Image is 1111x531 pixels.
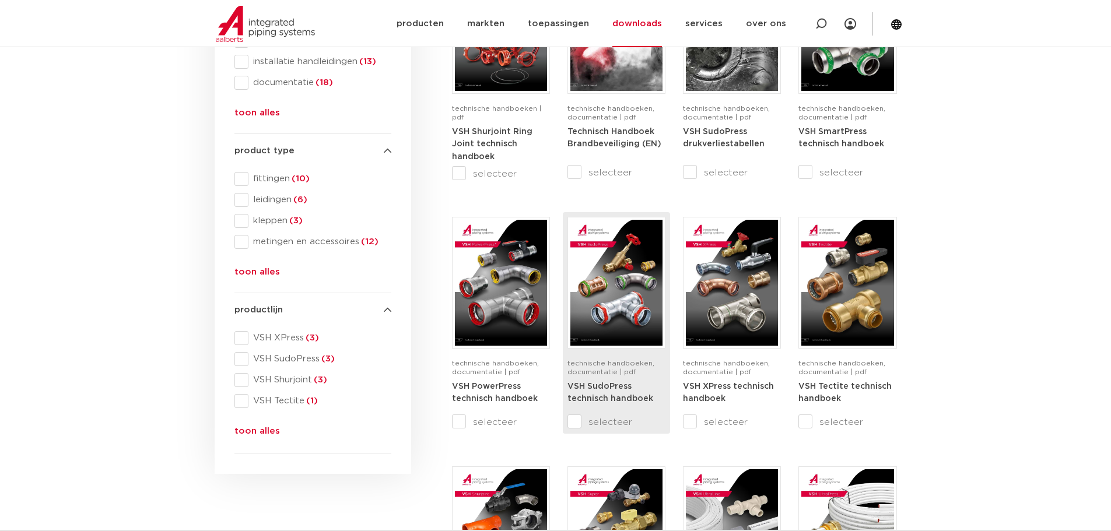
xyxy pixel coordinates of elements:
strong: VSH PowerPress technisch handboek [452,382,538,403]
a: VSH PowerPress technisch handboek [452,382,538,403]
a: VSH SmartPress technisch handboek [798,127,884,149]
label: selecteer [798,415,896,429]
a: VSH XPress technisch handboek [683,382,774,403]
button: toon alles [234,106,280,125]
span: (12) [359,237,378,246]
div: kleppen(3) [234,214,391,228]
button: toon alles [234,265,280,284]
span: VSH Tectite [248,395,391,407]
span: (3) [288,216,303,225]
a: VSH SudoPress drukverliestabellen [683,127,765,149]
span: kleppen [248,215,391,227]
label: selecteer [683,166,781,180]
div: VSH SudoPress(3) [234,352,391,366]
span: technische handboeken, documentatie | pdf [798,105,885,121]
span: VSH Shurjoint [248,374,391,386]
strong: VSH SmartPress technisch handboek [798,128,884,149]
span: documentatie [248,77,391,89]
span: technische handboeken, documentatie | pdf [567,105,654,121]
span: technische handboeken, documentatie | pdf [683,105,770,121]
span: leidingen [248,194,391,206]
img: VSH-XPress_A4TM_5008762_2025_4.1_NL-pdf.jpg [686,220,778,346]
h4: productlijn [234,303,391,317]
a: VSH SudoPress technisch handboek [567,382,653,403]
span: technische handboeken, documentatie | pdf [567,360,654,375]
div: leidingen(6) [234,193,391,207]
span: technische handboeken | pdf [452,105,541,121]
label: selecteer [798,166,896,180]
span: (3) [320,354,335,363]
label: selecteer [683,415,781,429]
div: VSH XPress(3) [234,331,391,345]
strong: VSH SudoPress technisch handboek [567,382,653,403]
a: VSH Shurjoint Ring Joint technisch handboek [452,127,532,161]
span: technische handboeken, documentatie | pdf [683,360,770,375]
span: technische handboeken, documentatie | pdf [452,360,539,375]
span: (1) [304,396,318,405]
span: (6) [292,195,307,204]
span: (3) [312,375,327,384]
span: metingen en accessoires [248,236,391,248]
span: (18) [314,78,333,87]
div: metingen en accessoires(12) [234,235,391,249]
label: selecteer [452,415,550,429]
span: fittingen [248,173,391,185]
strong: VSH Shurjoint Ring Joint technisch handboek [452,128,532,161]
label: selecteer [452,167,550,181]
span: (13) [358,57,376,66]
a: VSH Tectite technisch handboek [798,382,892,403]
h4: product type [234,144,391,158]
span: installatie handleidingen [248,56,391,68]
strong: VSH Tectite technisch handboek [798,382,892,403]
img: VSH-SudoPress_A4TM_5001604-2023-3.0_NL-pdf.jpg [570,220,663,346]
a: Technisch Handboek Brandbeveiliging (EN) [567,127,661,149]
div: VSH Shurjoint(3) [234,373,391,387]
div: VSH Tectite(1) [234,394,391,408]
span: (10) [290,174,310,183]
button: toon alles [234,424,280,443]
strong: VSH SudoPress drukverliestabellen [683,128,765,149]
div: fittingen(10) [234,172,391,186]
span: VSH XPress [248,332,391,344]
label: selecteer [567,415,665,429]
span: (3) [304,333,319,342]
strong: VSH XPress technisch handboek [683,382,774,403]
div: installatie handleidingen(13) [234,55,391,69]
span: technische handboeken, documentatie | pdf [798,360,885,375]
label: selecteer [567,166,665,180]
div: documentatie(18) [234,76,391,90]
img: VSH-PowerPress_A4TM_5008817_2024_3.1_NL-pdf.jpg [455,220,547,346]
img: VSH-Tectite_A4TM_5009376-2024-2.0_NL-pdf.jpg [801,220,893,346]
span: VSH SudoPress [248,353,391,365]
strong: Technisch Handboek Brandbeveiliging (EN) [567,128,661,149]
